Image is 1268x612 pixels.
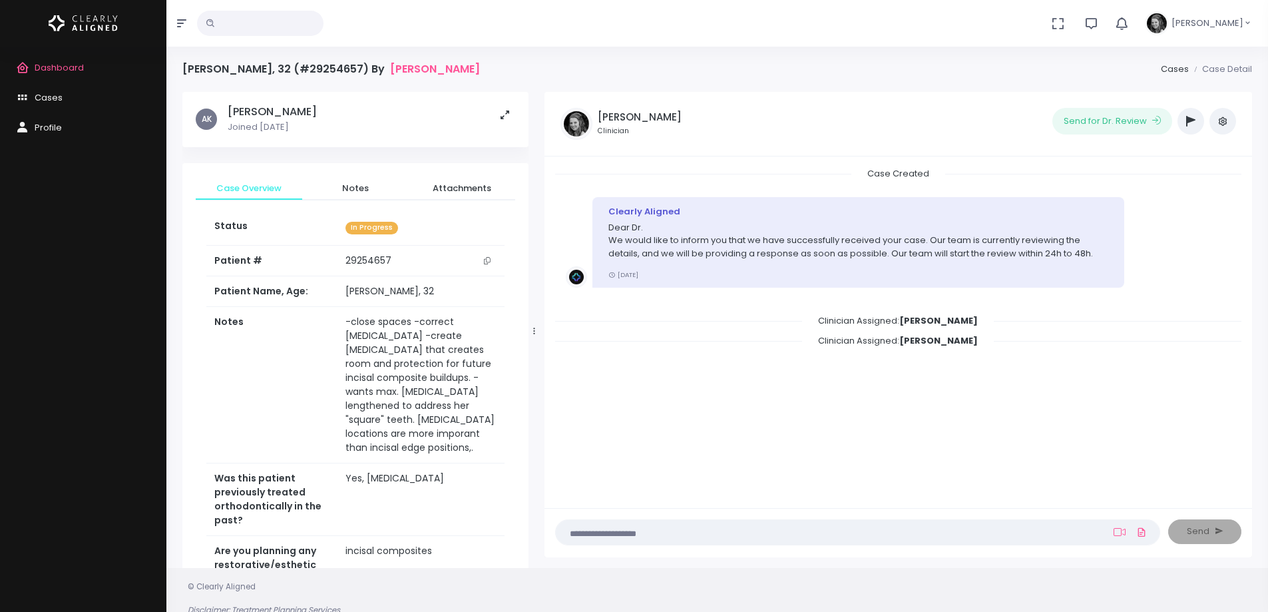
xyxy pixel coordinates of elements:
span: Case Created [851,163,945,184]
td: incisal composites [337,536,504,609]
span: Notes [313,182,398,195]
th: Are you planning any restorative/esthetic treatment? If yes, what are you planning? [206,536,337,609]
th: Patient # [206,245,337,276]
small: [DATE] [608,270,638,279]
a: Cases [1161,63,1189,75]
h4: [PERSON_NAME], 32 (#29254657) By [182,63,480,75]
div: scrollable content [555,167,1241,495]
th: Patient Name, Age: [206,276,337,307]
span: Cases [35,91,63,104]
th: Status [206,211,337,245]
span: Attachments [419,182,505,195]
div: Clearly Aligned [608,205,1108,218]
span: Clinician Assigned: [802,310,994,331]
h5: [PERSON_NAME] [598,111,682,123]
span: Dashboard [35,61,84,74]
th: Notes [206,307,337,463]
span: [PERSON_NAME] [1171,17,1243,30]
p: Dear Dr. We would like to inform you that we have successfully received your case. Our team is cu... [608,221,1108,260]
p: Joined [DATE] [228,121,317,134]
a: Add Files [1134,520,1150,544]
img: Header Avatar [1145,11,1169,35]
span: Profile [35,121,62,134]
td: -close spaces -correct [MEDICAL_DATA] -create [MEDICAL_DATA] that creates room and protection for... [337,307,504,463]
td: Yes, [MEDICAL_DATA] [337,463,504,536]
td: [PERSON_NAME], 32 [337,276,504,307]
b: [PERSON_NAME] [899,314,978,327]
div: scrollable content [182,92,528,572]
a: Add Loom Video [1111,527,1128,537]
span: In Progress [345,222,398,234]
span: Clinician Assigned: [802,330,994,351]
h5: [PERSON_NAME] [228,105,317,119]
span: Case Overview [206,182,292,195]
li: Case Detail [1189,63,1252,76]
button: Send for Dr. Review [1052,108,1172,135]
b: [PERSON_NAME] [899,334,978,347]
td: 29254657 [337,246,504,276]
img: Logo Horizontal [49,9,118,37]
span: AK [196,109,217,130]
th: Was this patient previously treated orthodontically in the past? [206,463,337,536]
a: [PERSON_NAME] [390,63,480,75]
small: Clinician [598,126,682,137]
